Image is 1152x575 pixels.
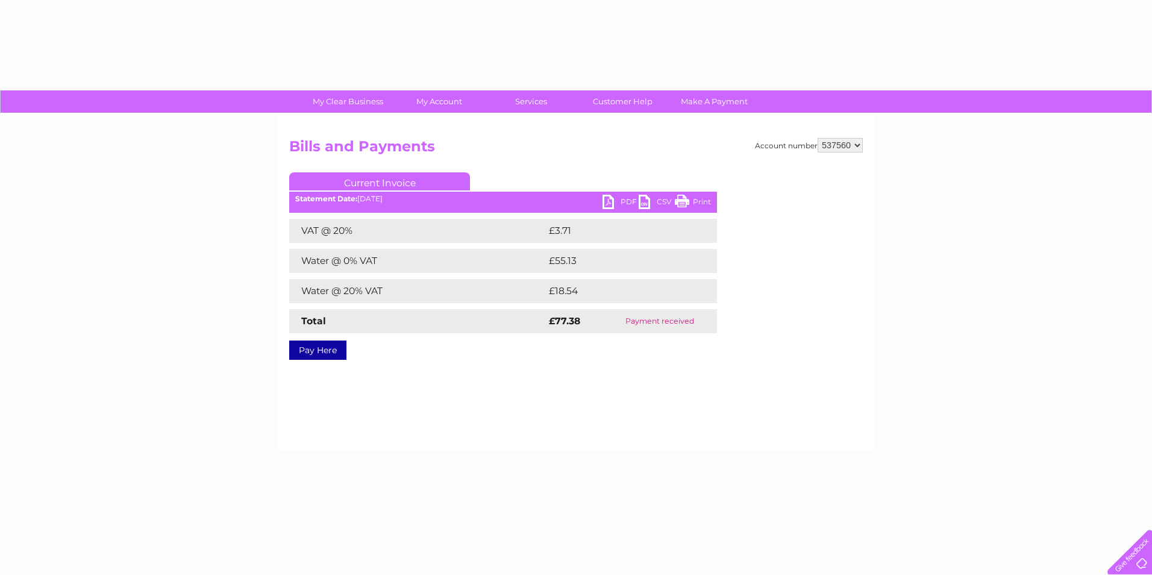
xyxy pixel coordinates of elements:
[546,249,691,273] td: £55.13
[289,195,717,203] div: [DATE]
[295,194,357,203] b: Statement Date:
[289,341,346,360] a: Pay Here
[481,90,581,113] a: Services
[289,279,546,303] td: Water @ 20% VAT
[289,219,546,243] td: VAT @ 20%
[665,90,764,113] a: Make A Payment
[301,315,326,327] strong: Total
[573,90,672,113] a: Customer Help
[603,309,717,333] td: Payment received
[390,90,489,113] a: My Account
[289,138,863,161] h2: Bills and Payments
[546,219,687,243] td: £3.71
[755,138,863,152] div: Account number
[546,279,692,303] td: £18.54
[549,315,580,327] strong: £77.38
[298,90,398,113] a: My Clear Business
[289,249,546,273] td: Water @ 0% VAT
[603,195,639,212] a: PDF
[289,172,470,190] a: Current Invoice
[639,195,675,212] a: CSV
[675,195,711,212] a: Print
